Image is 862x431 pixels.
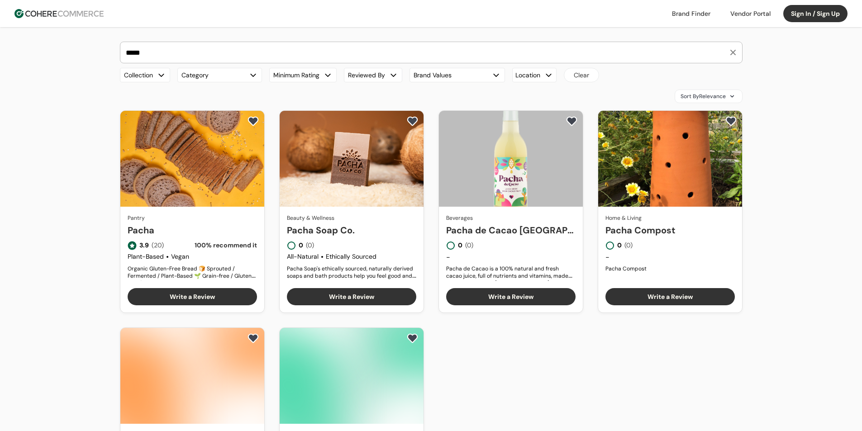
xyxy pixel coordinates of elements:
[605,288,735,305] button: Write a Review
[128,288,257,305] button: Write a Review
[783,5,848,22] button: Sign In / Sign Up
[246,332,261,345] button: add to favorite
[446,288,576,305] button: Write a Review
[564,68,599,82] button: Clear
[405,114,420,128] button: add to favorite
[724,114,738,128] button: add to favorite
[14,9,104,18] img: Cohere Logo
[287,288,416,305] button: Write a Review
[605,223,735,237] a: Pacha Compost
[446,223,576,237] a: Pacha de Cacao [GEOGRAPHIC_DATA]
[246,114,261,128] button: add to favorite
[287,223,416,237] a: Pacha Soap Co.
[128,223,257,237] a: Pacha
[405,332,420,345] button: add to favorite
[681,92,726,100] span: Sort By Relevance
[564,114,579,128] button: add to favorite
